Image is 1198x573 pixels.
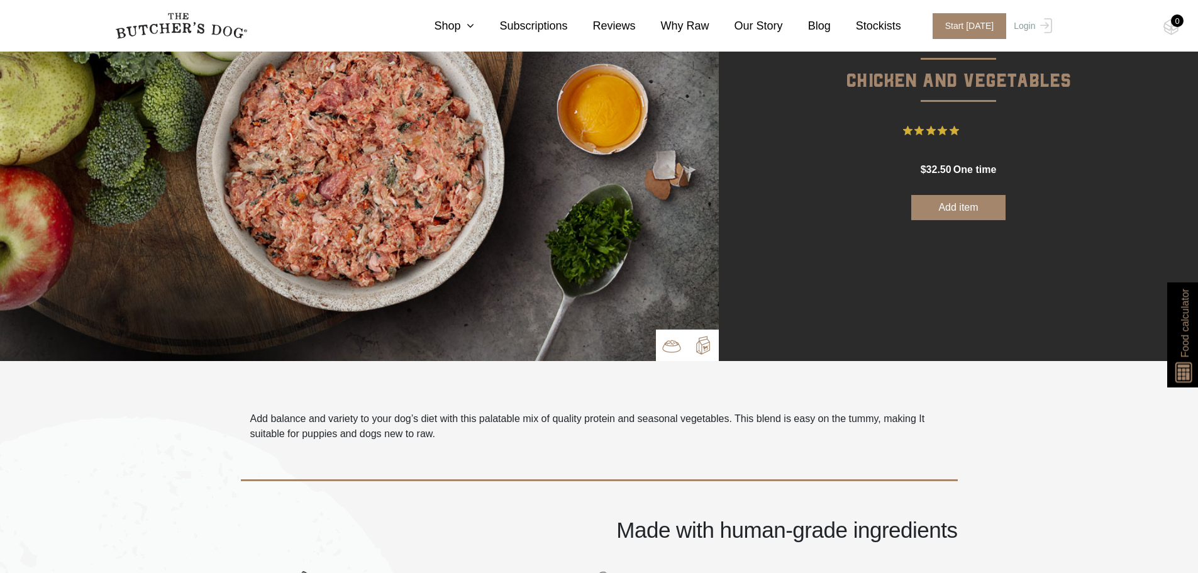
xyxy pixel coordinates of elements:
button: Rated 4.9 out of 5 stars from 22 reviews. Jump to reviews. [903,121,1014,140]
a: Why Raw [636,18,709,35]
div: 0 [1171,14,1184,27]
a: Stockists [831,18,901,35]
span: 32.50 [926,164,951,175]
span: Food calculator [1177,289,1192,357]
img: TBD_Bowl.png [662,337,681,355]
span: one time [953,164,996,175]
button: Add item [911,195,1006,220]
a: Start [DATE] [920,13,1011,39]
span: $ [921,164,926,175]
p: Chicken and Vegetables [719,33,1198,96]
a: Reviews [568,18,636,35]
a: Subscriptions [474,18,567,35]
a: Login [1011,13,1051,39]
p: Add balance and variety to your dog’s diet with this palatable mix of quality protein and seasona... [250,411,948,442]
a: Shop [409,18,474,35]
a: Blog [783,18,831,35]
a: Our Story [709,18,783,35]
h4: Made with human-grade ingredients [241,519,958,541]
img: TBD_Build-A-Box-2.png [694,336,713,355]
img: TBD_Cart-Empty.png [1163,19,1179,35]
span: 22 Reviews [964,121,1014,140]
span: Start [DATE] [933,13,1007,39]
